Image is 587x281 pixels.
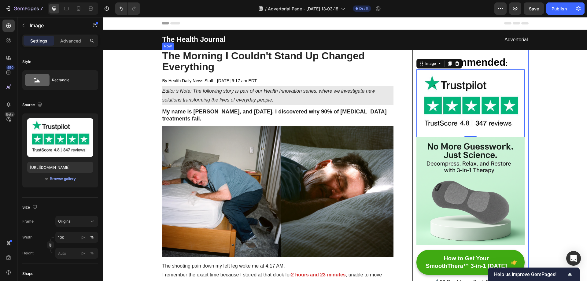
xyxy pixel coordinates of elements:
[243,18,425,27] p: Advertorial
[313,233,421,257] a: How to Get Your SmoothThera™ 3-in-1 [DATE]
[22,250,34,256] label: Height
[188,255,243,260] strong: 2 hours and 23 minutes
[552,6,567,12] div: Publish
[58,219,72,224] span: Original
[60,38,81,44] p: Advanced
[30,22,82,29] p: Image
[265,6,267,12] span: /
[55,248,98,259] input: px%
[313,120,421,228] img: Alt Image
[59,33,291,56] h2: The Morning I Couldn't Stand Up Changed Everything
[321,238,406,253] p: How to Get Your SmoothThera™ 3-in-1 [DATE]
[115,2,140,15] div: Undo/Redo
[313,52,421,120] img: Alt Image
[45,175,48,183] span: or
[494,272,566,277] span: Help us improve GemPages!
[330,39,403,51] strong: Recommended
[268,6,338,12] span: Advertorial Page - [DATE] 13:03:18
[81,250,86,256] div: px
[321,44,334,49] div: Image
[359,6,368,11] span: Draft
[90,235,94,240] div: %
[59,69,291,88] h2: Editor’s Note: The following story is part of our Health Innovation series, where we investigate ...
[30,38,47,44] p: Settings
[27,118,93,157] img: preview-image
[402,43,404,50] strong: :
[529,6,539,11] span: Save
[40,5,43,12] p: 7
[314,261,421,270] p: ✔️ 30-Day Money-Back Guarantee
[59,245,290,253] p: The shooting pain down my left leg woke me at 4:17 AM.
[2,2,46,15] button: 7
[22,203,39,212] div: Size
[59,109,291,240] img: Alt Image
[90,250,94,256] div: %
[5,112,15,117] div: Beta
[50,176,76,182] button: Browse gallery
[494,271,574,278] button: Show survey - Help us improve GemPages!
[88,234,96,241] button: px
[22,235,32,240] label: Width
[27,162,93,173] input: https://example.com/image.jpg
[59,253,290,271] p: I remember the exact time because I stared at that clock for , unable to move without feeling lik...
[59,91,284,105] strong: My name is [PERSON_NAME], and [DATE], I discovered why 90% of [MEDICAL_DATA] treatments fail.
[80,234,87,241] button: %
[103,17,587,281] iframe: Design area
[22,101,43,109] div: Source
[55,216,98,227] button: Original
[59,61,154,66] span: By Health Daily News Staff - [DATE] 9:17 am EDT
[60,26,70,32] div: Row
[88,250,96,257] button: px
[55,232,98,243] input: px%
[81,235,86,240] div: px
[22,271,33,276] div: Shape
[52,73,89,87] div: Rectangle
[524,2,544,15] button: Save
[22,219,34,224] label: Frame
[22,59,31,65] div: Style
[566,251,581,266] div: Open Intercom Messenger
[546,2,572,15] button: Publish
[80,250,87,257] button: %
[6,65,15,70] div: 450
